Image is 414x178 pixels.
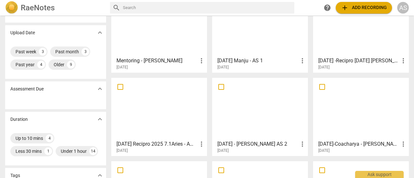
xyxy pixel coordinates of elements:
[95,114,105,124] button: Show more
[10,86,44,92] p: Assessment Due
[198,140,205,148] span: more_vert
[399,140,407,148] span: more_vert
[323,4,331,12] span: help
[397,2,409,14] button: AS
[217,140,299,148] h3: 03-09-2025 - Coacharya Sai AS 2
[299,57,306,65] span: more_vert
[16,135,43,141] div: Up to 10 mins
[299,140,306,148] span: more_vert
[217,57,299,65] h3: 2025-09-12 Manju - AS 1
[217,148,229,153] span: [DATE]
[114,80,205,153] a: [DATE] Recipro 2025 7.1Aries - Amit - 2[DATE]
[336,2,392,14] button: Upload
[123,3,292,13] input: Search
[217,65,229,70] span: [DATE]
[55,48,79,55] div: Past month
[44,147,52,155] div: 1
[321,2,333,14] a: Help
[16,48,36,55] div: Past week
[46,134,53,142] div: 4
[89,147,97,155] div: 14
[16,61,35,68] div: Past year
[318,148,330,153] span: [DATE]
[116,57,198,65] h3: Mentoring - Aries - Andrea
[341,4,349,12] span: add
[116,148,128,153] span: [DATE]
[318,65,330,70] span: [DATE]
[341,4,387,12] span: Add recording
[214,80,306,153] a: [DATE] - [PERSON_NAME] AS 2[DATE]
[16,148,42,154] div: Less 30 mins
[95,28,105,37] button: Show more
[355,171,404,178] div: Ask support
[67,61,75,68] div: 9
[315,80,407,153] a: [DATE]-Coacharya - [PERSON_NAME] - 1[DATE]
[96,85,104,93] span: expand_more
[21,3,55,12] h2: RaeNotes
[39,48,47,56] div: 3
[54,61,64,68] div: Older
[96,115,104,123] span: expand_more
[318,140,399,148] h3: 2025-08-29-Coacharya - Margarita - 1
[116,65,128,70] span: [DATE]
[10,116,28,123] p: Duration
[61,148,87,154] div: Under 1 hour
[82,48,89,56] div: 3
[10,29,35,36] p: Upload Date
[399,57,407,65] span: more_vert
[116,140,198,148] h3: 2025-09-05 Recipro 2025 7.1Aries - Amit - 2
[318,57,399,65] h3: 10-9-25 -Recipro 7 8 2025 Aaron - AS 1
[113,4,120,12] span: search
[5,1,18,14] img: Logo
[37,61,45,68] div: 4
[96,29,104,37] span: expand_more
[198,57,205,65] span: more_vert
[5,1,105,14] a: LogoRaeNotes
[95,84,105,94] button: Show more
